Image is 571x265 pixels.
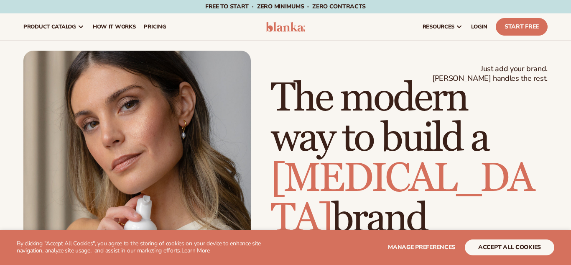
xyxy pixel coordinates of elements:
[467,13,492,40] a: LOGIN
[271,154,533,243] span: [MEDICAL_DATA]
[144,23,166,30] span: pricing
[266,22,305,32] img: logo
[471,23,487,30] span: LOGIN
[388,239,455,255] button: Manage preferences
[418,13,467,40] a: resources
[140,13,170,40] a: pricing
[496,18,548,36] a: Start Free
[17,240,285,255] p: By clicking "Accept All Cookies", you agree to the storing of cookies on your device to enhance s...
[23,23,76,30] span: product catalog
[181,247,210,255] a: Learn More
[93,23,136,30] span: How It Works
[432,64,548,84] span: Just add your brand. [PERSON_NAME] handles the rest.
[89,13,140,40] a: How It Works
[423,23,454,30] span: resources
[205,3,366,10] span: Free to start · ZERO minimums · ZERO contracts
[465,239,554,255] button: accept all cookies
[388,243,455,251] span: Manage preferences
[271,78,548,239] h1: The modern way to build a brand
[19,13,89,40] a: product catalog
